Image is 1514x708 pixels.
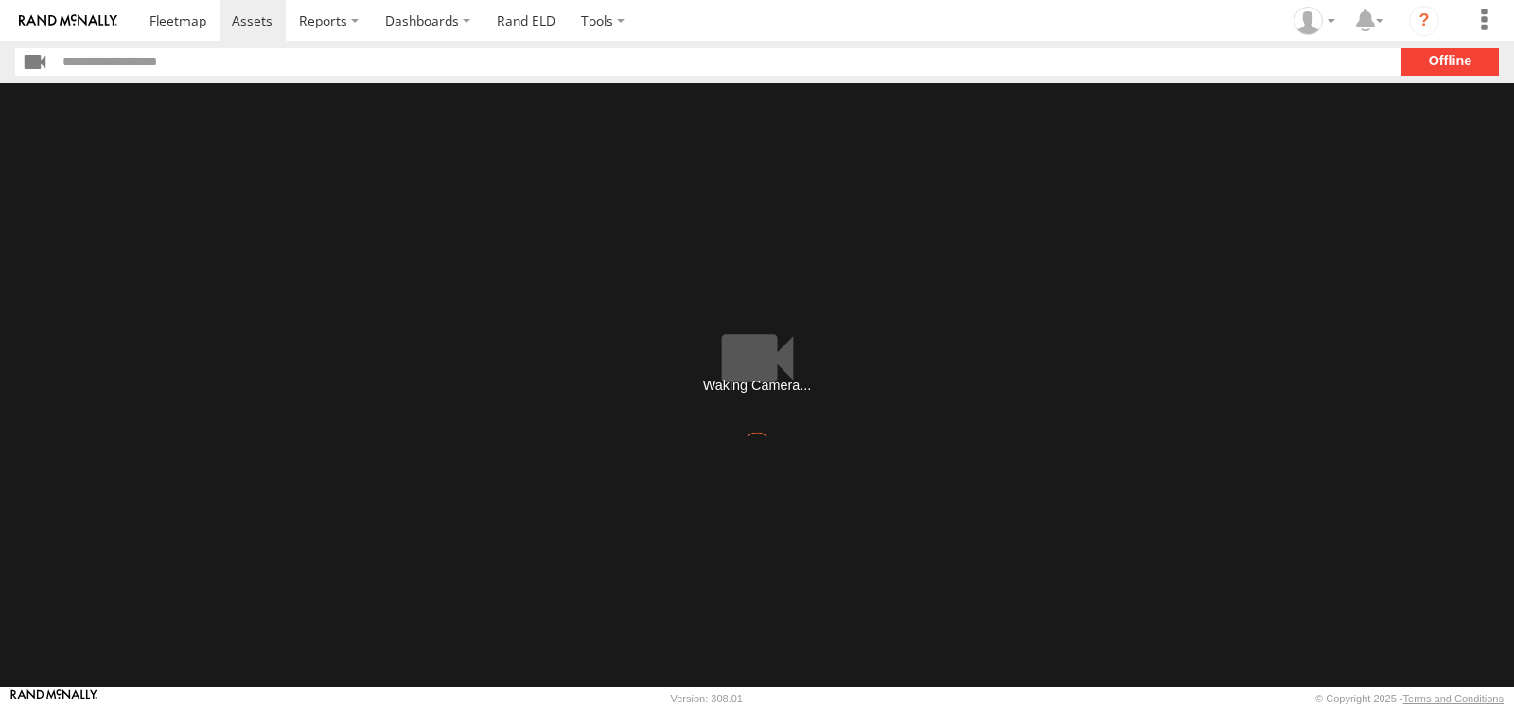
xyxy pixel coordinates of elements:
a: Visit our Website [10,689,97,708]
a: Terms and Conditions [1403,693,1504,704]
div: © Copyright 2025 - [1315,693,1504,704]
img: rand-logo.svg [19,14,117,27]
div: Version: 308.01 [671,693,743,704]
i: ? [1409,6,1439,36]
div: Victor Calcano Jr [1287,7,1342,35]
